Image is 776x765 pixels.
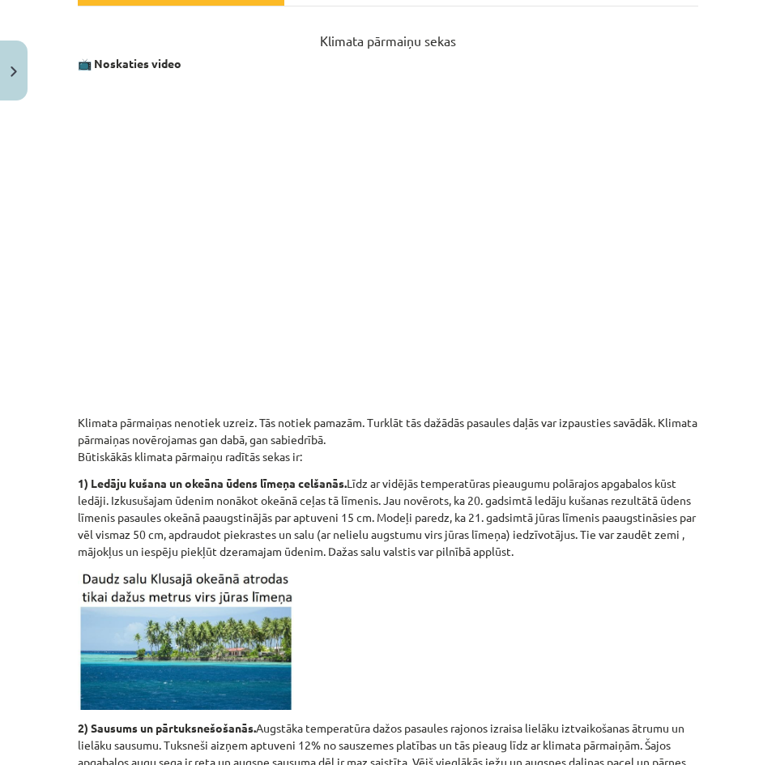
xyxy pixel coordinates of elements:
[11,66,17,77] img: icon-close-lesson-0947bae3869378f0d4975bcd49f059093ad1ed9edebbc8119c70593378902aed.svg
[78,21,698,50] h3: Klimata pārmaiņu sekas
[78,56,181,71] strong: 📺 Noskaties video
[78,476,347,490] strong: 1) Ledāju kušana un okeāna ūdens līmeņa celšanās.
[78,720,256,735] strong: 2) Sausums un pārtuksnešošanās.
[78,414,698,465] p: Klimata pārmaiņas nenotiek uzreiz. Tās notiek pamazām. Turklāt tās dažādās pasaules daļās var izp...
[78,475,698,560] p: Līdz ar vidējās temperatūras pieaugumu polārajos apgabalos kūst ledāji. Izkusušajam ūdenim nonāko...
